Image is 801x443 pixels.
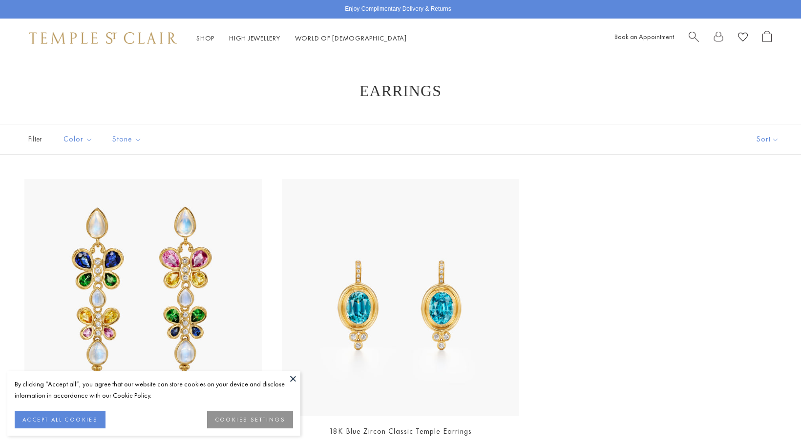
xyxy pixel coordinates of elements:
button: Color [56,128,100,150]
button: Stone [105,128,149,150]
button: ACCEPT ALL COOKIES [15,411,105,428]
a: World of [DEMOGRAPHIC_DATA]World of [DEMOGRAPHIC_DATA] [295,34,407,42]
a: ShopShop [196,34,214,42]
button: COOKIES SETTINGS [207,411,293,428]
a: Book an Appointment [614,32,674,41]
nav: Main navigation [196,32,407,44]
a: 18K Blue Zircon Classic Temple Earrings [329,426,472,436]
img: 18K Blue Zircon Classic Temple Earrings [282,179,520,417]
img: 18K Precious Flutter Earrings [24,179,262,417]
a: Open Shopping Bag [762,31,772,46]
a: High JewelleryHigh Jewellery [229,34,280,42]
a: Search [689,31,699,46]
span: Color [59,133,100,145]
iframe: Gorgias live chat messenger [752,397,791,433]
img: Temple St. Clair [29,32,177,44]
button: Show sort by [735,124,801,154]
a: View Wishlist [738,31,748,46]
p: Enjoy Complimentary Delivery & Returns [345,4,451,14]
div: By clicking “Accept all”, you agree that our website can store cookies on your device and disclos... [15,379,293,401]
span: Stone [107,133,149,145]
h1: Earrings [39,82,762,100]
